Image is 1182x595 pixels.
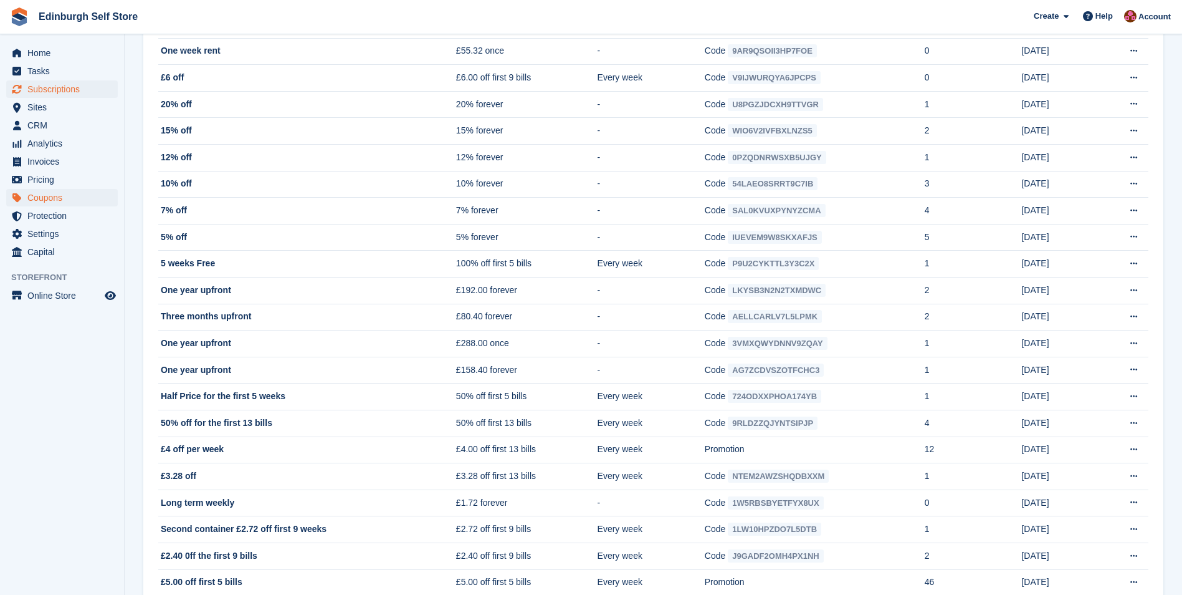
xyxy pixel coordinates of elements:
[1021,516,1102,543] td: [DATE]
[27,99,102,116] span: Sites
[6,207,118,225] a: menu
[925,38,1022,65] td: 0
[6,287,118,304] a: menu
[6,80,118,98] a: menu
[728,310,822,323] span: AELLCARLV7L5LPMK
[27,207,102,225] span: Protection
[728,496,823,510] span: 1W5RBSBYETFYX8UX
[728,231,822,244] span: IUEVEM9W8SKXAFJS
[103,288,118,303] a: Preview store
[456,38,598,65] td: £55.32 once
[598,331,705,357] td: -
[27,189,102,206] span: Coupons
[158,198,456,225] td: 7% off
[456,410,598,437] td: 50% off first 13 bills
[925,251,1022,278] td: 1
[1021,251,1102,278] td: [DATE]
[925,224,1022,251] td: 5
[1034,10,1059,22] span: Create
[158,331,456,357] td: One year upfront
[34,6,143,27] a: Edinburgh Self Store
[1021,224,1102,251] td: [DATE]
[456,516,598,543] td: £2.72 off first 9 bills
[158,65,456,92] td: £6 off
[598,543,705,569] td: Every week
[456,463,598,490] td: £3.28 off first 13 bills
[1021,171,1102,198] td: [DATE]
[705,145,925,172] td: Code
[6,44,118,62] a: menu
[158,463,456,490] td: £3.28 off
[6,243,118,261] a: menu
[598,65,705,92] td: Every week
[27,135,102,152] span: Analytics
[728,44,817,57] span: 9AR9QSOII3HP7FOE
[925,198,1022,225] td: 4
[728,71,821,84] span: V9IJWURQYA6JPCPS
[705,331,925,357] td: Code
[6,117,118,134] a: menu
[598,437,705,463] td: Every week
[598,278,705,304] td: -
[27,62,102,80] span: Tasks
[27,287,102,304] span: Online Store
[6,171,118,188] a: menu
[705,65,925,92] td: Code
[158,304,456,331] td: Three months upfront
[27,225,102,243] span: Settings
[6,135,118,152] a: menu
[705,224,925,251] td: Code
[1138,11,1171,23] span: Account
[158,516,456,543] td: Second container £2.72 off first 9 weeks
[1021,490,1102,516] td: [DATE]
[1021,198,1102,225] td: [DATE]
[705,437,925,463] td: Promotion
[1021,65,1102,92] td: [DATE]
[598,410,705,437] td: Every week
[705,490,925,516] td: Code
[728,364,824,377] span: AG7ZCDVSZOTFCHC3
[705,118,925,145] td: Code
[728,390,821,403] span: 724ODXXPHOA174YB
[925,118,1022,145] td: 2
[925,65,1022,92] td: 0
[456,145,598,172] td: 12% forever
[728,257,819,270] span: P9U2CYKTTL3Y3C2X
[456,331,598,357] td: £288.00 once
[925,145,1022,172] td: 1
[158,91,456,118] td: 20% off
[728,549,823,563] span: J9GADF2OMH4PX1NH
[27,243,102,261] span: Capital
[456,198,598,225] td: 7% forever
[456,304,598,331] td: £80.40 forever
[456,118,598,145] td: 15% forever
[925,543,1022,569] td: 2
[598,118,705,145] td: -
[1021,384,1102,410] td: [DATE]
[1021,145,1102,172] td: [DATE]
[6,189,118,206] a: menu
[598,224,705,251] td: -
[1021,437,1102,463] td: [DATE]
[705,38,925,65] td: Code
[11,271,124,284] span: Storefront
[1095,10,1113,22] span: Help
[925,490,1022,516] td: 0
[598,304,705,331] td: -
[598,251,705,278] td: Every week
[456,490,598,516] td: £1.72 forever
[27,80,102,98] span: Subscriptions
[598,516,705,543] td: Every week
[456,278,598,304] td: £192.00 forever
[27,44,102,62] span: Home
[1021,331,1102,357] td: [DATE]
[456,251,598,278] td: 100% off first 5 bills
[925,278,1022,304] td: 2
[925,357,1022,384] td: 1
[158,437,456,463] td: £4 off per week
[925,171,1022,198] td: 3
[728,523,821,536] span: 1LW10HPZDO7L5DTB
[158,251,456,278] td: 5 weeks Free
[158,171,456,198] td: 10% off
[1021,304,1102,331] td: [DATE]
